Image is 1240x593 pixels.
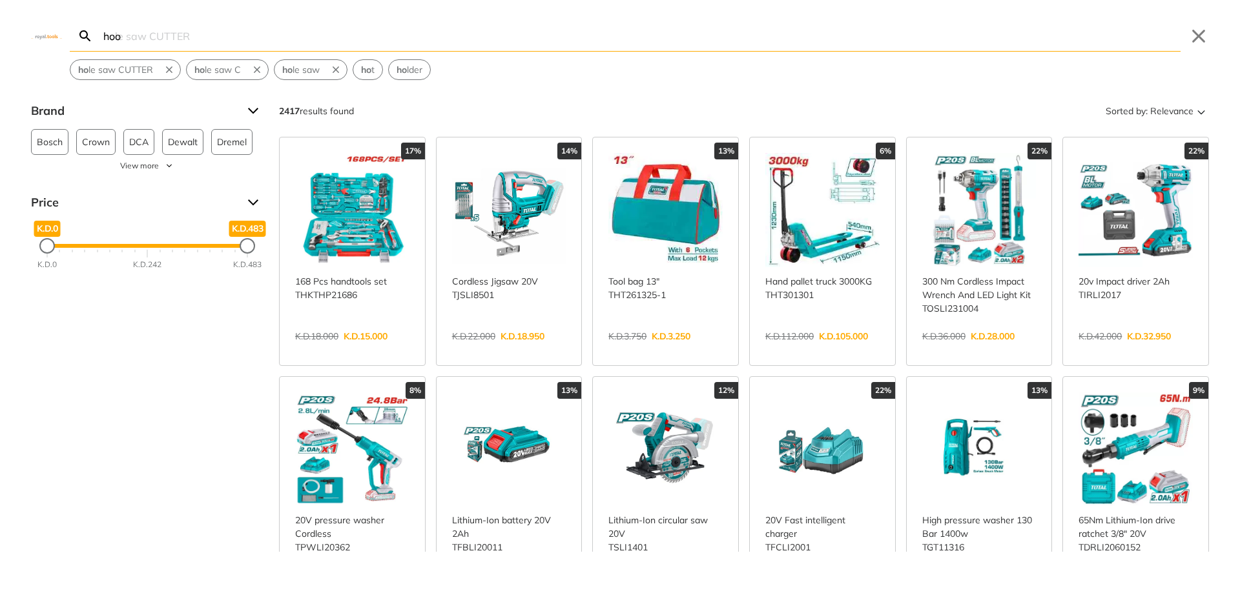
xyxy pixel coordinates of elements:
[876,143,895,159] div: 6%
[1028,143,1051,159] div: 22%
[194,63,241,77] span: le saw C
[249,60,268,79] button: Remove suggestion: hole saw C
[123,129,154,155] button: DCA
[282,64,293,75] strong: ho
[31,192,238,213] span: Price
[240,238,255,254] div: Maximum Price
[194,64,205,75] strong: ho
[251,64,263,75] svg: Remove suggestion: hole saw C
[1028,382,1051,399] div: 13%
[76,129,116,155] button: Crown
[557,143,581,159] div: 14%
[714,143,738,159] div: 13%
[31,160,263,172] button: View more
[361,64,371,75] strong: ho
[388,59,431,80] div: Suggestion: holder
[82,130,110,154] span: Crown
[274,60,327,79] button: Select suggestion: hole saw
[389,60,430,79] button: Select suggestion: holder
[330,64,342,75] svg: Remove suggestion: hole saw
[1188,26,1209,46] button: Close
[217,130,247,154] span: Dremel
[129,130,149,154] span: DCA
[282,63,320,77] span: le saw
[1150,101,1193,121] span: Relevance
[31,101,238,121] span: Brand
[397,64,407,75] strong: ho
[78,63,153,77] span: le saw CUTTER
[353,59,383,80] div: Suggestion: hot
[279,105,300,117] strong: 2417
[39,238,55,254] div: Minimum Price
[186,59,269,80] div: Suggestion: hole saw C
[557,382,581,399] div: 13%
[1184,143,1208,159] div: 22%
[1103,101,1209,121] button: Sorted by:Relevance Sort
[163,64,175,75] svg: Remove suggestion: hole saw CUTTER
[187,60,249,79] button: Select suggestion: hole saw C
[37,259,57,270] div: K.D.0
[120,160,159,172] span: View more
[101,21,1181,51] input: Search…
[70,59,181,80] div: Suggestion: hole saw CUTTER
[133,259,161,270] div: K.D.242
[77,28,93,44] svg: Search
[37,130,63,154] span: Bosch
[233,259,262,270] div: K.D.483
[211,129,253,155] button: Dremel
[274,59,347,80] div: Suggestion: hole saw
[31,129,68,155] button: Bosch
[70,60,161,79] button: Select suggestion: hole saw CUTTER
[714,382,738,399] div: 12%
[168,130,198,154] span: Dewalt
[1189,382,1208,399] div: 9%
[279,101,354,121] div: results found
[1193,103,1209,119] svg: Sort
[31,33,62,39] img: Close
[78,64,88,75] strong: ho
[397,63,422,77] span: lder
[353,60,382,79] button: Select suggestion: hot
[327,60,347,79] button: Remove suggestion: hole saw
[406,382,425,399] div: 8%
[361,63,375,77] span: t
[162,129,203,155] button: Dewalt
[401,143,425,159] div: 17%
[161,60,180,79] button: Remove suggestion: hole saw CUTTER
[871,382,895,399] div: 22%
